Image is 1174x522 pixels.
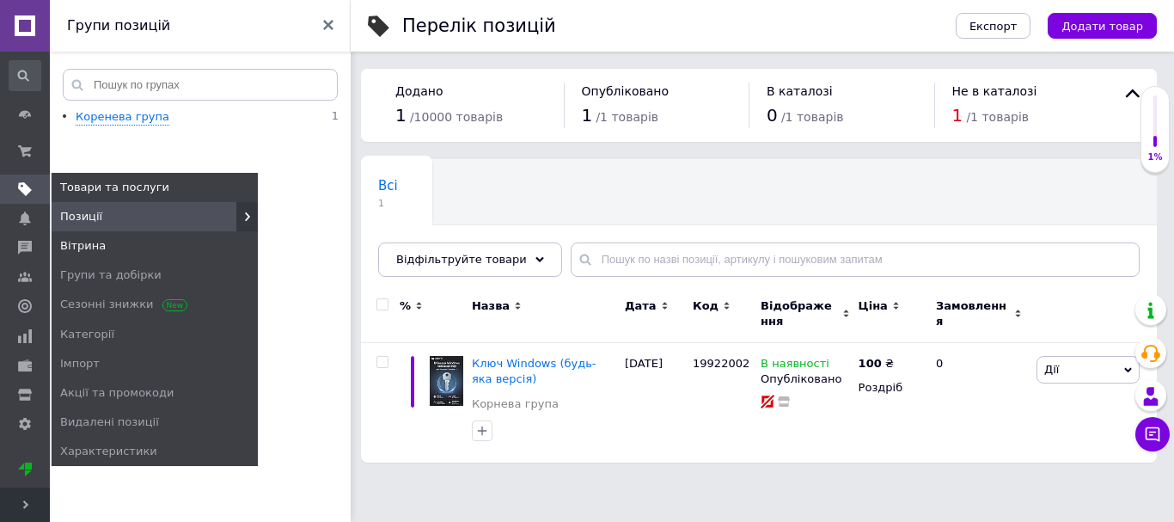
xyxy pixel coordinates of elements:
[621,343,688,463] div: [DATE]
[571,243,1140,277] input: Пошук по назві позиції, артикулу і пошуковим запитам
[859,298,888,314] span: Ціна
[767,84,833,98] span: В каталозі
[859,380,921,396] div: Роздріб
[1048,13,1157,39] button: Додати товар
[966,110,1029,124] span: / 1 товарів
[625,298,657,314] span: Дата
[410,110,503,124] span: / 10000 товарів
[63,69,338,101] input: Пошук по групах
[395,84,443,98] span: Додано
[60,385,174,401] span: Акції та промокоди
[1061,20,1143,33] span: Додати товар
[60,238,106,254] span: Вітрина
[472,396,559,412] a: Корнева група
[332,109,339,126] span: 1
[952,84,1037,98] span: Не в каталозі
[378,178,398,193] span: Всі
[761,298,838,329] span: Відображення
[1141,151,1169,163] div: 1%
[693,298,718,314] span: Код
[767,105,778,126] span: 0
[60,267,162,283] span: Групи та добірки
[859,357,882,370] b: 100
[60,327,114,342] span: Категорії
[52,261,258,290] a: Групи та добірки
[52,408,258,437] a: Видалені позиції
[969,20,1018,33] span: Експорт
[52,290,258,319] a: Сезонні знижки
[693,357,749,370] span: 19922002
[859,356,894,372] div: ₴
[952,105,963,126] span: 1
[60,444,157,459] span: Характеристики
[52,231,258,261] a: Вітрина
[52,320,258,349] a: Категорії
[400,298,411,314] span: %
[761,357,829,375] span: В наявності
[402,17,556,35] div: Перелік позицій
[60,356,100,372] span: Імпорт
[60,415,159,430] span: Видалені позиції
[430,356,463,406] img: Ключ Windows (любая версия)
[52,349,258,378] a: Імпорт
[60,209,102,224] span: Позиції
[52,437,258,466] a: Характеристики
[52,378,258,408] a: Акції та промокоди
[472,298,510,314] span: Назва
[582,84,670,98] span: Опубліковано
[378,197,398,210] span: 1
[761,372,850,387] div: Опубліковано
[396,253,527,266] span: Відфільтруйте товари
[781,110,844,124] span: / 1 товарів
[472,357,596,385] a: Ключ Windows (будь-яка версія)
[395,105,407,126] span: 1
[60,297,183,312] span: Сезонні знижки
[936,298,1010,329] span: Замовлення
[52,202,258,231] a: Позиції
[60,180,169,195] span: Товари та послуги
[582,105,593,126] span: 1
[1044,363,1059,376] span: Дії
[596,110,658,124] span: / 1 товарів
[956,13,1031,39] button: Експорт
[1135,417,1170,451] button: Чат з покупцем
[926,343,1032,463] div: 0
[76,109,169,126] div: Коренева група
